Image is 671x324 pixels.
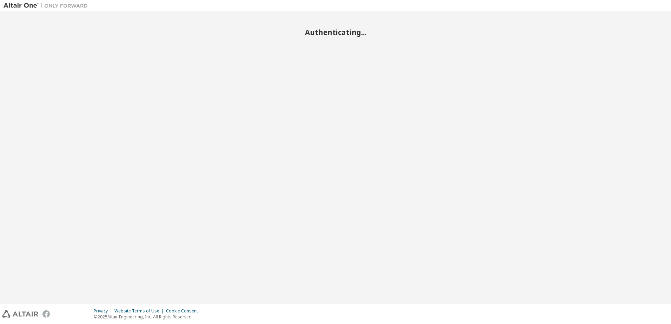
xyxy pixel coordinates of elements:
[94,314,202,320] p: © 2025 Altair Engineering, Inc. All Rights Reserved.
[166,308,202,314] div: Cookie Consent
[42,310,50,318] img: facebook.svg
[2,310,38,318] img: altair_logo.svg
[4,2,91,9] img: Altair One
[4,28,667,37] h2: Authenticating...
[94,308,114,314] div: Privacy
[114,308,166,314] div: Website Terms of Use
